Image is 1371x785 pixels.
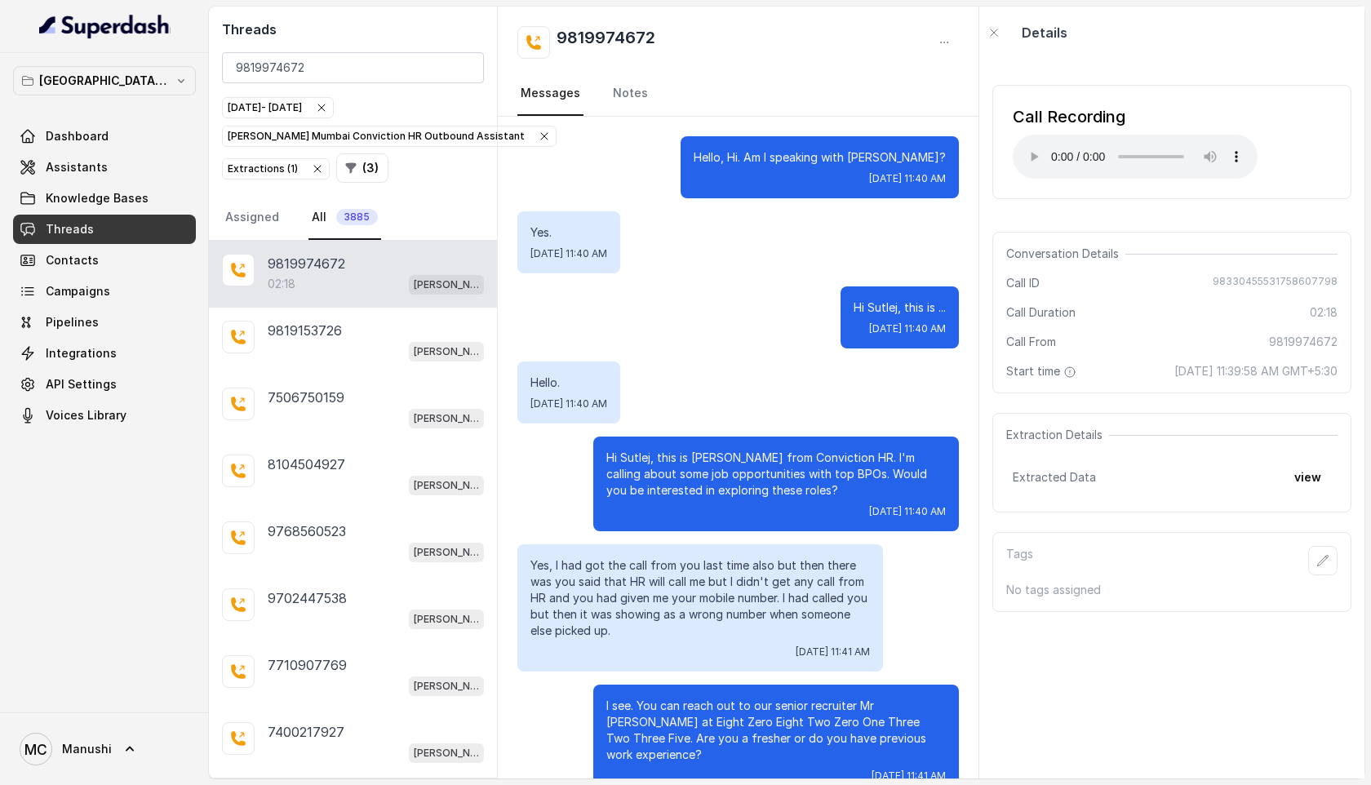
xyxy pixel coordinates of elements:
img: light.svg [39,13,171,39]
p: [PERSON_NAME] Mumbai Conviction HR Outbound Assistant [414,477,479,494]
p: [PERSON_NAME] Mumbai Conviction HR Outbound Assistant [414,745,479,761]
p: Yes. [530,224,607,241]
p: 9819974672 [268,254,345,273]
span: [DATE] 11:41 AM [872,769,946,783]
p: I see. You can reach out to our senior recruiter Mr [PERSON_NAME] at Eight Zero Eight Two Zero On... [606,698,946,763]
button: view [1284,463,1331,492]
p: 9702447538 [268,588,347,608]
button: (3) [336,153,388,183]
button: [PERSON_NAME] Mumbai Conviction HR Outbound Assistant [222,126,557,147]
audio: Your browser does not support the audio element. [1013,135,1258,179]
span: 98330455531758607798 [1213,275,1338,291]
span: [DATE] 11:40 AM [869,172,946,185]
span: Integrations [46,345,117,361]
span: API Settings [46,376,117,392]
nav: Tabs [222,196,484,240]
input: Search by Call ID or Phone Number [222,52,484,83]
span: Extracted Data [1013,469,1096,486]
p: [PERSON_NAME] Mumbai Conviction HR Outbound Assistant [414,611,479,628]
span: Assistants [46,159,108,175]
p: Hi Sutlej, this is [PERSON_NAME] from Conviction HR. I'm calling about some job opportunities wit... [606,450,946,499]
span: [DATE] 11:40 AM [530,397,607,410]
p: 8104504927 [268,455,345,474]
p: [PERSON_NAME] Mumbai Conviction HR Outbound Assistant [414,544,479,561]
a: Notes [610,72,651,116]
p: 9768560523 [268,521,346,541]
p: 7506750159 [268,388,344,407]
h2: Threads [222,20,484,39]
a: Dashboard [13,122,196,151]
span: Call Duration [1006,304,1076,321]
a: Assistants [13,153,196,182]
span: [DATE] 11:41 AM [796,645,870,659]
div: Extractions ( 1 ) [228,161,324,177]
div: [DATE] - [DATE] [228,100,328,116]
a: Contacts [13,246,196,275]
span: Contacts [46,252,99,268]
span: 3885 [336,209,378,225]
a: Campaigns [13,277,196,306]
button: [GEOGRAPHIC_DATA] - [GEOGRAPHIC_DATA] - [GEOGRAPHIC_DATA] [13,66,196,95]
span: [DATE] 11:40 AM [530,247,607,260]
p: Hi Sutlej, this is ... [854,299,946,316]
p: [PERSON_NAME] Mumbai Conviction HR Outbound Assistant [414,678,479,694]
p: [PERSON_NAME] Mumbai Conviction HR Outbound Assistant [414,277,479,293]
span: Conversation Details [1006,246,1125,262]
span: 9819974672 [1269,334,1338,350]
button: [DATE]- [DATE] [222,97,334,118]
span: Extraction Details [1006,427,1109,443]
a: Assigned [222,196,282,240]
p: Hello, Hi. Am I speaking with [PERSON_NAME]? [694,149,946,166]
div: Call Recording [1013,105,1258,128]
p: 02:18 [268,276,295,292]
span: Campaigns [46,283,110,299]
a: Pipelines [13,308,196,337]
span: Manushi [62,741,112,757]
span: Start time [1006,363,1080,379]
span: [DATE] 11:39:58 AM GMT+5:30 [1174,363,1338,379]
span: 02:18 [1310,304,1338,321]
nav: Tabs [517,72,959,116]
span: [DATE] 11:40 AM [869,322,946,335]
a: API Settings [13,370,196,399]
span: [DATE] 11:40 AM [869,505,946,518]
a: All3885 [308,196,381,240]
p: 9819153726 [268,321,342,340]
a: Threads [13,215,196,244]
span: Call From [1006,334,1056,350]
button: Extractions (1) [222,158,330,180]
span: Threads [46,221,94,237]
p: Details [1022,23,1067,42]
span: Voices Library [46,407,126,424]
a: Manushi [13,726,196,772]
a: Knowledge Bases [13,184,196,213]
span: Dashboard [46,128,109,144]
p: Tags [1006,546,1033,575]
span: Knowledge Bases [46,190,149,206]
div: [PERSON_NAME] Mumbai Conviction HR Outbound Assistant [228,128,551,144]
p: No tags assigned [1006,582,1338,598]
p: [PERSON_NAME] Mumbai Conviction HR Outbound Assistant [414,344,479,360]
h2: 9819974672 [557,26,655,59]
p: [PERSON_NAME] Mumbai Conviction HR Outbound Assistant [414,410,479,427]
span: Pipelines [46,314,99,330]
a: Integrations [13,339,196,368]
p: Hello. [530,375,607,391]
span: Call ID [1006,275,1040,291]
p: 7400217927 [268,722,344,742]
text: MC [24,741,47,758]
a: Messages [517,72,583,116]
p: 7710907769 [268,655,347,675]
a: Voices Library [13,401,196,430]
p: Yes, I had got the call from you last time also but then there was you said that HR will call me ... [530,557,870,639]
p: [GEOGRAPHIC_DATA] - [GEOGRAPHIC_DATA] - [GEOGRAPHIC_DATA] [39,71,170,91]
